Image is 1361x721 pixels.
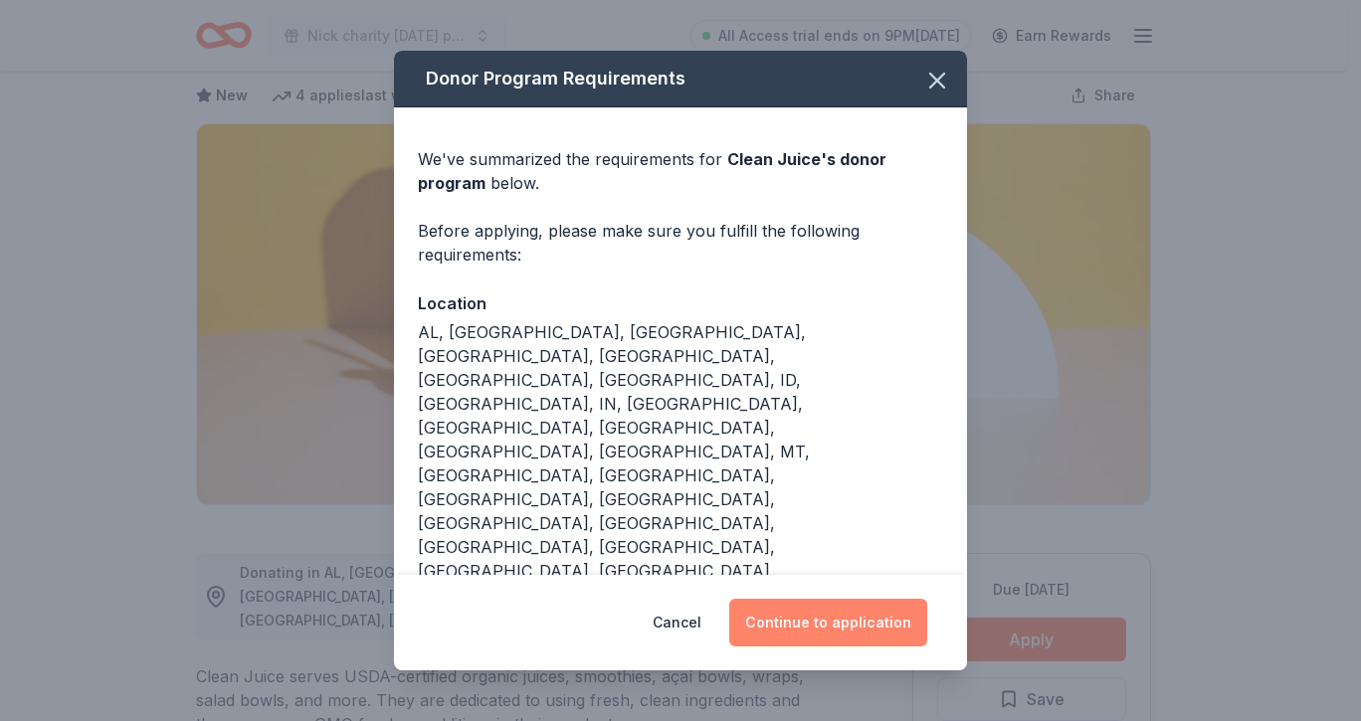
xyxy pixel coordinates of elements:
div: Before applying, please make sure you fulfill the following requirements: [418,219,943,267]
div: Location [418,290,943,316]
div: We've summarized the requirements for below. [418,147,943,195]
div: AL, [GEOGRAPHIC_DATA], [GEOGRAPHIC_DATA], [GEOGRAPHIC_DATA], [GEOGRAPHIC_DATA], [GEOGRAPHIC_DATA]... [418,320,943,607]
div: Donor Program Requirements [394,51,967,107]
button: Continue to application [729,599,927,646]
button: Cancel [653,599,701,646]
